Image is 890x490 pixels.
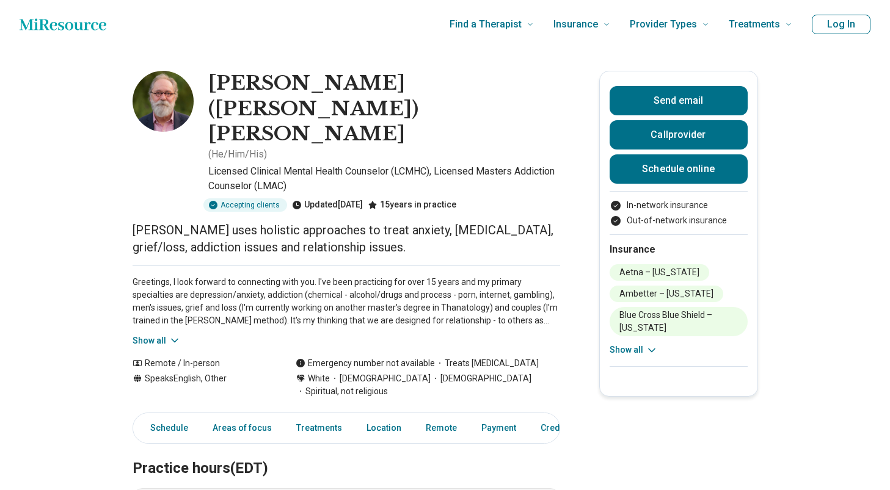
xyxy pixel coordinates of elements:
span: Find a Therapist [450,16,522,33]
button: Show all [610,344,658,356]
a: Credentials [533,416,594,441]
button: Show all [133,334,181,347]
h2: Insurance [610,242,748,257]
div: 15 years in practice [368,198,456,212]
a: Home page [20,12,106,37]
span: Treatments [729,16,780,33]
a: Location [359,416,409,441]
li: Ambetter – [US_STATE] [610,286,723,302]
span: Spiritual, not religious [296,385,388,398]
div: Speaks English, Other [133,372,271,398]
a: Schedule online [610,154,748,184]
li: In-network insurance [610,199,748,212]
div: Remote / In-person [133,357,271,370]
a: Remote [418,416,464,441]
a: Areas of focus [205,416,279,441]
p: Licensed Clinical Mental Health Counselor (LCMHC), Licensed Masters Addiction Counselor (LMAC) [208,164,560,193]
p: [PERSON_NAME] uses holistic approaches to treat anxiety, [MEDICAL_DATA], grief/loss, addiction is... [133,222,560,256]
li: Blue Cross Blue Shield – [US_STATE] [610,307,748,336]
li: Out-of-network insurance [610,214,748,227]
div: Emergency number not available [296,357,435,370]
p: Greetings, I look forward to connecting with you. I've been practicing for over 15 years and my p... [133,276,560,327]
a: Schedule [136,416,195,441]
button: Callprovider [610,120,748,150]
span: Insurance [553,16,598,33]
span: Treats [MEDICAL_DATA] [435,357,539,370]
span: [DEMOGRAPHIC_DATA] [431,372,531,385]
span: White [308,372,330,385]
span: Provider Types [630,16,697,33]
button: Log In [812,15,870,34]
span: [DEMOGRAPHIC_DATA] [330,372,431,385]
li: Aetna – [US_STATE] [610,264,709,281]
img: Ronald Hicks, Licensed Clinical Mental Health Counselor (LCMHC) [133,71,194,132]
button: Send email [610,86,748,115]
div: Updated [DATE] [292,198,363,212]
a: Treatments [289,416,349,441]
ul: Payment options [610,199,748,227]
p: ( He/Him/His ) [208,147,267,162]
a: Payment [474,416,523,441]
h1: [PERSON_NAME] ([PERSON_NAME]) [PERSON_NAME] [208,71,560,147]
div: Accepting clients [203,198,287,212]
h2: Practice hours (EDT) [133,429,560,479]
